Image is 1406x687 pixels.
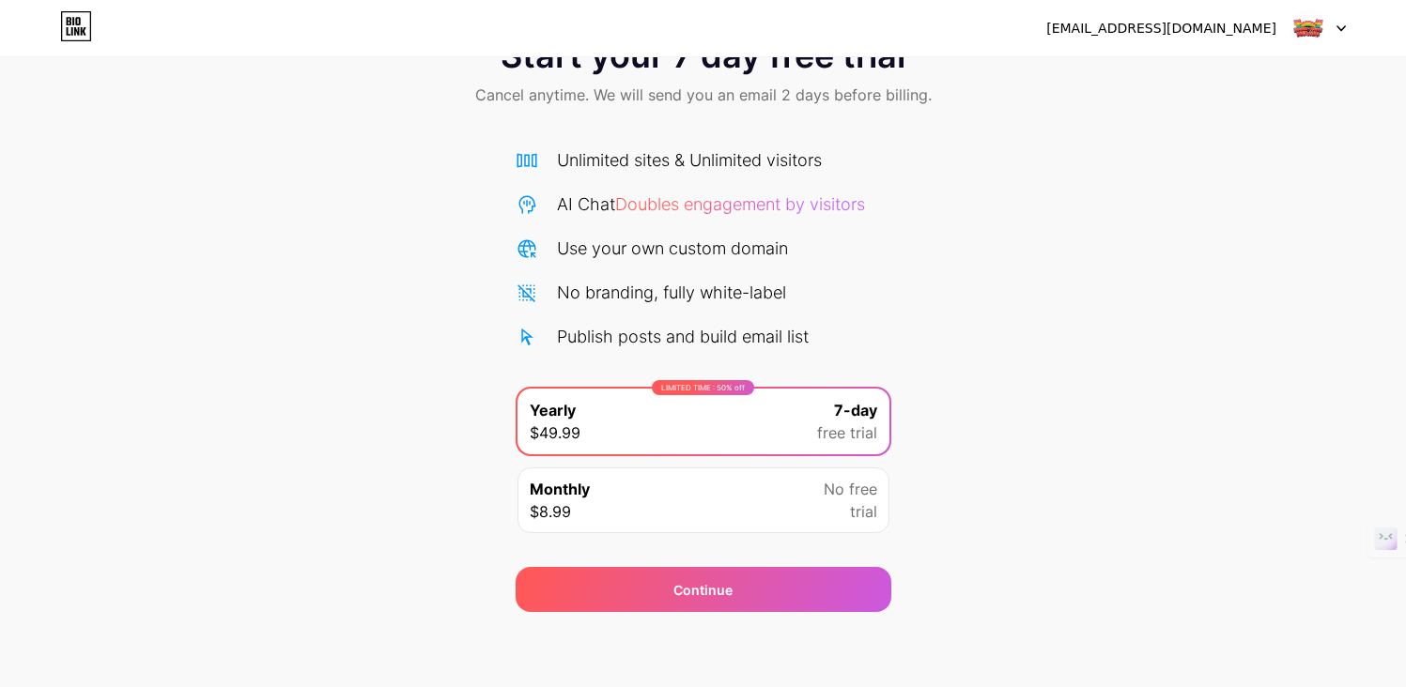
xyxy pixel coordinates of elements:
[530,421,580,444] span: $49.99
[557,236,788,261] div: Use your own custom domain
[824,478,877,500] span: No free
[501,37,905,74] span: Start your 7 day free trial
[615,194,865,214] span: Doubles engagement by visitors
[530,478,590,500] span: Monthly
[530,500,571,523] span: $8.99
[673,580,733,600] div: Continue
[1290,10,1326,46] img: bouncehousebroward
[850,500,877,523] span: trial
[557,324,809,349] div: Publish posts and build email list
[557,147,822,173] div: Unlimited sites & Unlimited visitors
[1046,19,1276,38] div: [EMAIL_ADDRESS][DOMAIN_NAME]
[652,380,754,395] div: LIMITED TIME : 50% off
[834,399,877,421] span: 7-day
[557,191,865,217] div: AI Chat
[530,399,576,421] span: Yearly
[475,84,932,106] span: Cancel anytime. We will send you an email 2 days before billing.
[817,421,877,444] span: free trial
[557,280,786,305] div: No branding, fully white-label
